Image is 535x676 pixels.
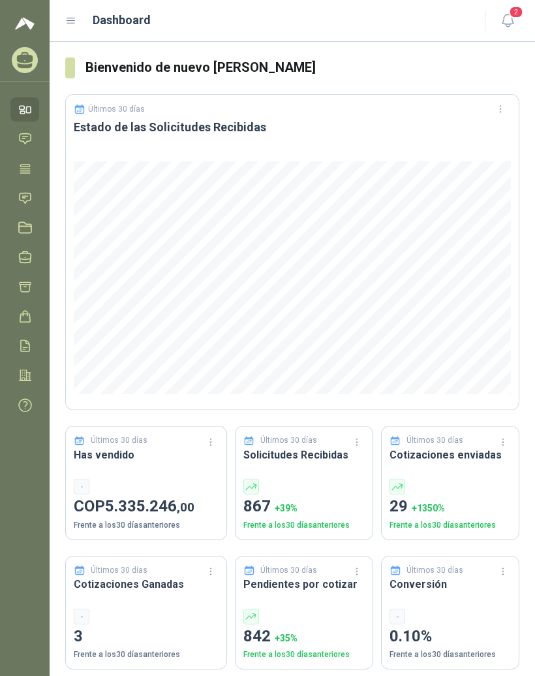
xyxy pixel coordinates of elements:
[406,434,463,447] p: Últimos 30 días
[390,649,511,661] p: Frente a los 30 días anteriores
[15,16,35,31] img: Logo peakr
[105,497,194,515] span: 5.335.246
[390,519,511,532] p: Frente a los 30 días anteriores
[390,447,511,463] h3: Cotizaciones enviadas
[260,434,317,447] p: Últimos 30 días
[85,57,519,78] h3: Bienvenido de nuevo [PERSON_NAME]
[390,624,511,649] p: 0.10%
[74,447,219,463] h3: Has vendido
[243,576,365,592] h3: Pendientes por cotizar
[74,576,219,592] h3: Cotizaciones Ganadas
[275,633,298,643] span: + 35 %
[74,624,219,649] p: 3
[243,519,365,532] p: Frente a los 30 días anteriores
[74,120,511,135] h3: Estado de las Solicitudes Recibidas
[91,564,147,577] p: Últimos 30 días
[243,624,365,649] p: 842
[74,649,219,661] p: Frente a los 30 días anteriores
[74,494,219,519] p: COP
[390,576,511,592] h3: Conversión
[243,494,365,519] p: 867
[88,105,145,114] p: Últimos 30 días
[390,609,405,624] div: -
[496,9,519,33] button: 2
[243,447,365,463] h3: Solicitudes Recibidas
[74,479,89,494] div: -
[243,649,365,661] p: Frente a los 30 días anteriores
[509,6,523,18] span: 2
[74,609,89,624] div: -
[260,564,317,577] p: Últimos 30 días
[390,494,511,519] p: 29
[74,519,219,532] p: Frente a los 30 días anteriores
[412,503,445,513] span: + 1350 %
[91,434,147,447] p: Últimos 30 días
[177,500,194,515] span: ,00
[93,11,151,29] h1: Dashboard
[275,503,298,513] span: + 39 %
[406,564,463,577] p: Últimos 30 días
